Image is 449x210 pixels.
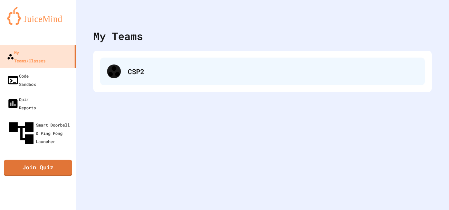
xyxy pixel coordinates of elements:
div: Smart Doorbell & Ping Pong Launcher [7,119,73,148]
div: My Teams/Classes [7,48,46,65]
div: Code Sandbox [7,72,36,88]
div: CSP2 [128,66,418,77]
div: CSP2 [100,58,425,85]
div: Quiz Reports [7,95,36,112]
a: Join Quiz [4,160,72,176]
div: My Teams [93,28,143,44]
img: logo-orange.svg [7,7,69,25]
